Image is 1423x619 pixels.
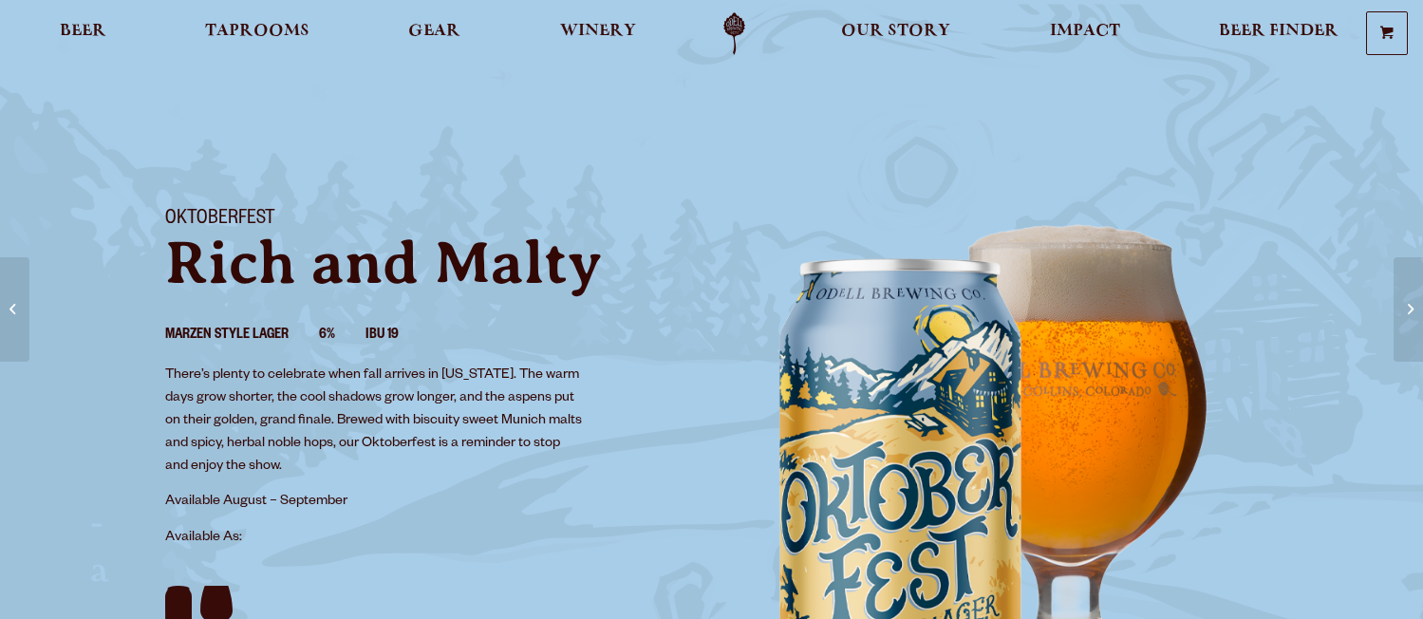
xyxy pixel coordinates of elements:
a: Beer [47,12,119,55]
h1: Oktoberfest [165,208,689,233]
a: Gear [396,12,473,55]
a: Our Story [829,12,963,55]
a: Odell Home [699,12,770,55]
span: Gear [408,24,460,39]
span: Winery [560,24,636,39]
p: Available August – September [165,491,585,514]
span: Impact [1050,24,1120,39]
a: Beer Finder [1207,12,1351,55]
li: IBU 19 [365,324,429,348]
a: Taprooms [193,12,322,55]
a: Winery [548,12,648,55]
p: Rich and Malty [165,233,689,293]
li: 6% [319,324,365,348]
a: Impact [1038,12,1133,55]
span: Beer [60,24,106,39]
p: Available As: [165,527,689,550]
span: Taprooms [205,24,309,39]
span: Our Story [841,24,950,39]
p: There’s plenty to celebrate when fall arrives in [US_STATE]. The warm days grow shorter, the cool... [165,365,585,478]
span: Beer Finder [1219,24,1339,39]
li: Marzen Style Lager [165,324,319,348]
